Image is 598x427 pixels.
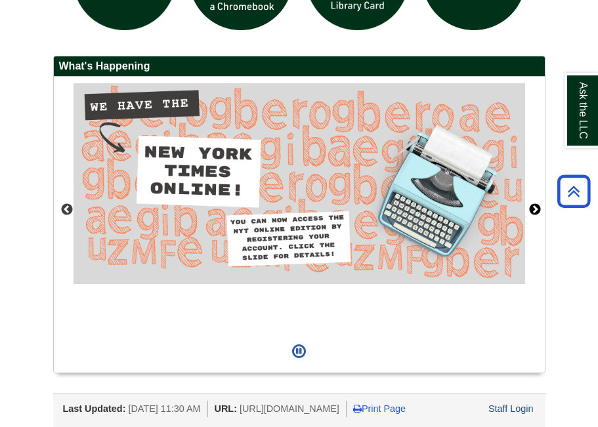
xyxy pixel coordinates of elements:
span: [DATE] 11:30 AM [128,403,200,414]
button: Next [528,203,542,216]
button: Previous [60,203,74,216]
h2: What's Happening [54,56,545,77]
div: This box contains rotating images [74,83,525,337]
img: Access the New York Times online edition. [74,83,525,284]
a: Print Page [353,403,406,414]
span: URL: [215,403,237,414]
i: Print Page [353,404,362,413]
span: [URL][DOMAIN_NAME] [240,403,339,414]
button: Pause [288,337,310,366]
span: Last Updated: [63,403,126,414]
a: Staff Login [488,403,534,414]
a: Back to Top [553,182,595,200]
